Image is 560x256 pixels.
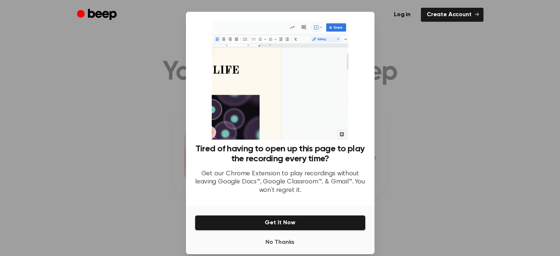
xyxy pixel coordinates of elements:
p: Get our Chrome Extension to play recordings without leaving Google Docs™, Google Classroom™, & Gm... [195,170,366,195]
a: Beep [77,8,119,22]
img: Beep extension in action [212,21,348,140]
button: Get It Now [195,215,366,231]
h3: Tired of having to open up this page to play the recording every time? [195,144,366,164]
button: No Thanks [195,235,366,250]
a: Create Account [421,8,483,22]
a: Log in [388,8,416,22]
